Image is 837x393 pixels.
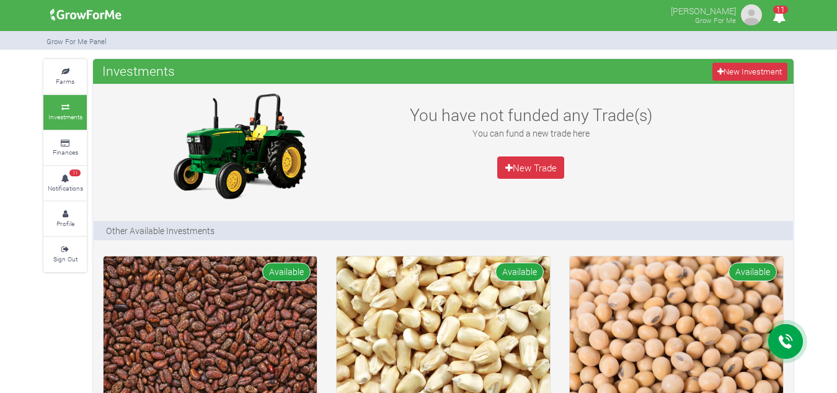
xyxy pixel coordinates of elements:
i: Notifications [767,2,791,30]
span: Available [728,263,777,281]
p: Other Available Investments [106,224,215,237]
span: 11 [69,169,81,177]
small: Grow For Me [695,16,736,25]
p: [PERSON_NAME] [671,2,736,17]
small: Notifications [48,184,83,192]
span: Available [262,263,311,281]
a: Finances [43,131,87,165]
small: Finances [53,148,78,156]
a: 11 Notifications [43,166,87,201]
a: Investments [43,95,87,129]
img: growforme image [46,2,126,27]
span: Available [495,263,544,281]
a: New Investment [712,63,787,81]
a: Farms [43,60,87,94]
h3: You have not funded any Trade(s) [396,105,665,125]
p: You can fund a new trade here [396,127,665,140]
img: growforme image [739,2,764,27]
small: Sign Out [53,255,77,263]
span: Investments [99,58,178,83]
small: Profile [56,219,74,228]
a: Sign Out [43,237,87,271]
a: New Trade [497,156,564,179]
a: Profile [43,202,87,236]
span: 11 [773,6,788,14]
small: Investments [48,112,82,121]
small: Farms [56,77,74,86]
a: 11 [767,12,791,24]
img: growforme image [162,90,317,202]
small: Grow For Me Panel [46,37,107,46]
